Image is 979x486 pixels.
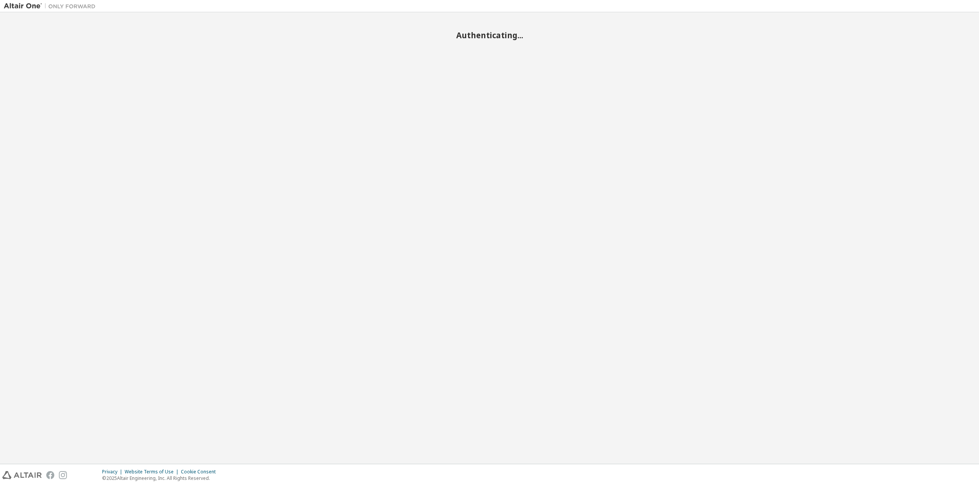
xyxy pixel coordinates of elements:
img: altair_logo.svg [2,471,42,479]
div: Privacy [102,469,125,475]
h2: Authenticating... [4,30,975,40]
img: instagram.svg [59,471,67,479]
img: facebook.svg [46,471,54,479]
img: Altair One [4,2,99,10]
div: Website Terms of Use [125,469,181,475]
div: Cookie Consent [181,469,220,475]
p: © 2025 Altair Engineering, Inc. All Rights Reserved. [102,475,220,481]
